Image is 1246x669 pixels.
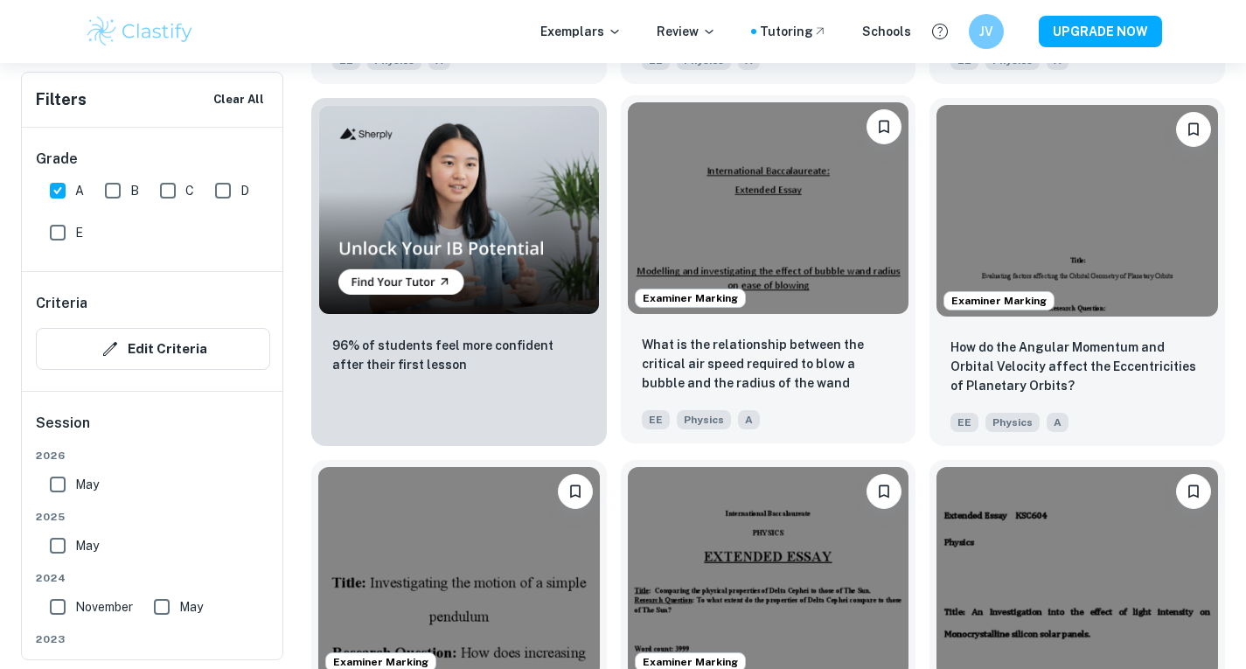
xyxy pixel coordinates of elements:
h6: Grade [36,149,270,170]
span: May [75,536,99,555]
p: How do the Angular Momentum and Orbital Velocity affect the Eccentricities of Planetary Orbits? [950,338,1204,395]
img: Thumbnail [318,105,600,314]
button: Bookmark [558,474,593,509]
span: C [185,181,194,200]
span: 2024 [36,570,270,586]
img: Clastify logo [85,14,196,49]
img: Physics EE example thumbnail: What is the relationship between the cri [628,102,909,313]
span: November [75,597,133,617]
span: Physics [677,410,731,429]
button: UPGRADE NOW [1039,16,1162,47]
span: 2023 [36,631,270,647]
span: Examiner Marking [944,293,1054,309]
a: Tutoring [760,22,827,41]
a: Schools [862,22,911,41]
button: Edit Criteria [36,328,270,370]
a: Thumbnail96% of students feel more confident after their first lesson [311,98,607,445]
span: A [1047,413,1068,432]
h6: Criteria [36,293,87,314]
span: EE [950,413,978,432]
span: May [179,597,203,617]
p: 96% of students feel more confident after their first lesson [332,336,586,374]
a: Examiner MarkingBookmarkHow do the Angular Momentum and Orbital Velocity affect the Eccentricitie... [929,98,1225,445]
img: Physics EE example thumbnail: How do the Angular Momentum and Orbital [936,105,1218,316]
p: Exemplars [540,22,622,41]
span: A [738,410,760,429]
span: Examiner Marking [636,290,745,306]
button: Bookmark [1176,112,1211,147]
span: D [240,181,249,200]
h6: Session [36,413,270,448]
span: May [75,475,99,494]
h6: JV [976,22,996,41]
span: EE [642,410,670,429]
button: Bookmark [867,474,901,509]
a: Examiner MarkingBookmarkWhat is the relationship between the critical air speed required to blow ... [621,98,916,445]
button: JV [969,14,1004,49]
button: Bookmark [867,109,901,144]
span: B [130,181,139,200]
button: Help and Feedback [925,17,955,46]
span: E [75,223,83,242]
span: 2025 [36,509,270,525]
button: Bookmark [1176,474,1211,509]
h6: Filters [36,87,87,112]
p: Review [657,22,716,41]
p: What is the relationship between the critical air speed required to blow a bubble and the radius ... [642,335,895,394]
span: 2026 [36,448,270,463]
span: Physics [985,413,1040,432]
span: A [75,181,84,200]
button: Clear All [209,87,268,113]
